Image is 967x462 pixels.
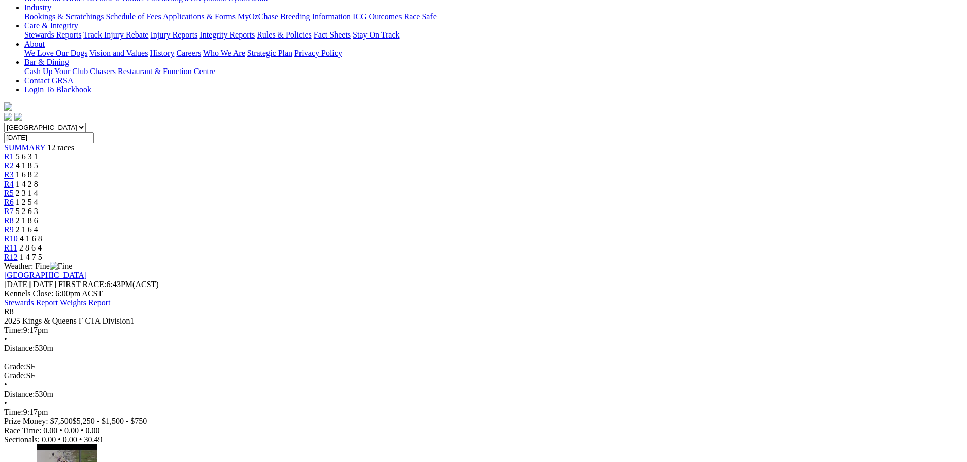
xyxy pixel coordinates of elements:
[4,389,963,399] div: 530m
[4,389,35,398] span: Distance:
[16,180,38,188] span: 1 4 2 8
[4,371,26,380] span: Grade:
[16,170,38,179] span: 1 6 8 2
[4,380,7,389] span: •
[163,12,236,21] a: Applications & Forms
[4,344,963,353] div: 530m
[4,243,17,252] a: R11
[89,49,148,57] a: Vision and Values
[4,408,963,417] div: 9:17pm
[294,49,342,57] a: Privacy Policy
[4,102,12,111] img: logo-grsa-white.png
[353,30,399,39] a: Stay On Track
[43,426,57,435] span: 0.00
[16,207,38,216] span: 5 2 6 3
[24,21,78,30] a: Care & Integrity
[90,67,215,76] a: Chasers Restaurant & Function Centre
[16,198,38,206] span: 1 2 5 4
[24,49,963,58] div: About
[60,298,111,307] a: Weights Report
[24,12,104,21] a: Bookings & Scratchings
[4,132,94,143] input: Select date
[4,216,14,225] a: R8
[47,143,74,152] span: 12 races
[20,234,42,243] span: 4 1 6 8
[73,417,147,425] span: $5,250 - $1,500 - $750
[203,49,245,57] a: Who We Are
[24,49,87,57] a: We Love Our Dogs
[247,49,292,57] a: Strategic Plan
[4,180,14,188] a: R4
[4,234,18,243] a: R10
[150,49,174,57] a: History
[24,3,51,12] a: Industry
[4,362,963,371] div: SF
[86,426,100,435] span: 0.00
[14,113,22,121] img: twitter.svg
[58,435,61,444] span: •
[24,76,73,85] a: Contact GRSA
[24,67,88,76] a: Cash Up Your Club
[4,152,14,161] a: R1
[4,371,963,380] div: SF
[24,67,963,76] div: Bar & Dining
[4,207,14,216] a: R7
[4,417,963,426] div: Prize Money: $7,500
[16,216,38,225] span: 2 1 8 6
[4,399,7,407] span: •
[58,280,159,289] span: 6:43PM(ACST)
[59,426,62,435] span: •
[4,426,41,435] span: Race Time:
[50,262,72,271] img: Fine
[4,408,23,416] span: Time:
[4,198,14,206] span: R6
[4,280,56,289] span: [DATE]
[4,225,14,234] a: R9
[4,113,12,121] img: facebook.svg
[4,316,963,326] div: 2025 Kings & Queens F CTA Division1
[16,225,38,234] span: 2 1 6 4
[199,30,255,39] a: Integrity Reports
[79,435,82,444] span: •
[81,426,84,435] span: •
[4,289,963,298] div: Kennels Close: 6:00pm ACST
[4,253,18,261] a: R12
[238,12,278,21] a: MyOzChase
[83,30,148,39] a: Track Injury Rebate
[16,152,38,161] span: 5 6 3 1
[4,362,26,371] span: Grade:
[314,30,351,39] a: Fact Sheets
[24,30,963,40] div: Care & Integrity
[353,12,402,21] a: ICG Outcomes
[4,335,7,343] span: •
[4,161,14,170] a: R2
[4,435,40,444] span: Sectionals:
[20,253,42,261] span: 1 4 7 5
[280,12,351,21] a: Breeding Information
[106,12,161,21] a: Schedule of Fees
[24,58,69,66] a: Bar & Dining
[64,426,79,435] span: 0.00
[4,326,963,335] div: 9:17pm
[4,170,14,179] a: R3
[24,12,963,21] div: Industry
[58,280,106,289] span: FIRST RACE:
[4,143,45,152] a: SUMMARY
[150,30,197,39] a: Injury Reports
[4,280,30,289] span: [DATE]
[4,298,58,307] a: Stewards Report
[24,30,81,39] a: Stewards Reports
[257,30,312,39] a: Rules & Policies
[4,344,35,352] span: Distance:
[42,435,56,444] span: 0.00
